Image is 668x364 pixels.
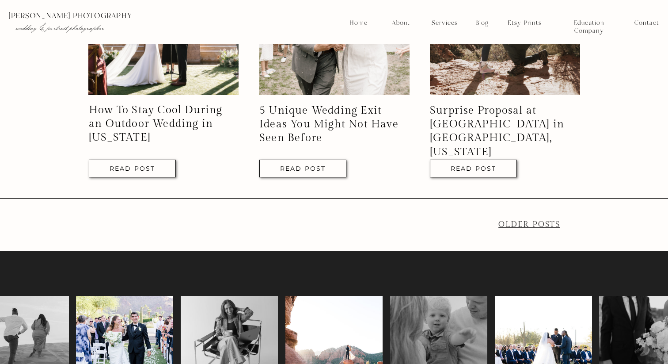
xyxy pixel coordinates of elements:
a: Services [428,19,461,27]
a: Read Post [275,166,330,171]
a: How To Stay Cool During an Outdoor Wedding in Arizona [89,160,176,177]
a: How To Stay Cool During an Outdoor Wedding in Arizona [430,160,517,177]
p: [PERSON_NAME] photography [8,12,196,20]
a: Read Post [105,166,160,171]
a: How To Stay Cool During an Outdoor Wedding in [US_STATE] [89,104,223,144]
a: Contact [634,19,659,27]
a: Education Company [558,19,619,27]
a: older Posts [498,220,560,229]
a: 5 Unique Wedding Exit Ideas You Might Not Have Seen Before [259,104,399,144]
a: About [389,19,412,27]
a: Blog [472,19,492,27]
a: Read Post [446,166,501,171]
a: Surprise Proposal at [GEOGRAPHIC_DATA] in [GEOGRAPHIC_DATA], [US_STATE] [430,104,564,158]
a: Etsy Prints [504,19,545,27]
p: wedding & portrait photographer [15,23,178,32]
a: Home [349,19,368,27]
a: How To Stay Cool During an Outdoor Wedding in Arizona [259,160,346,177]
